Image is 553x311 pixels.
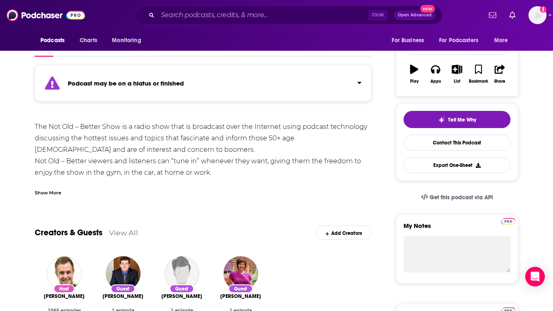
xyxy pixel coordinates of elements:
[506,8,519,22] a: Show notifications dropdown
[161,293,202,300] a: Peter Vaughn Pischke
[494,35,508,46] span: More
[528,6,546,24] img: User Profile
[528,6,546,24] button: Show profile menu
[158,9,368,22] input: Search podcasts, credits, & more...
[7,7,85,23] img: Podchaser - Follow, Share and Rate Podcasts
[54,284,75,293] div: Host
[425,59,446,89] button: Apps
[44,293,85,300] span: [PERSON_NAME]
[106,256,140,291] img: Jordan Goodman
[161,293,202,300] span: [PERSON_NAME]
[430,79,441,84] div: Apps
[404,111,511,128] button: tell me why sparkleTell Me Why
[220,293,261,300] span: [PERSON_NAME]
[469,79,488,84] div: Bookmark
[454,79,460,84] div: List
[106,33,152,48] button: open menu
[35,121,372,190] div: The Not Old – Better Show is a radio show that is broadcast over the Internet using podcast techn...
[35,228,103,238] a: Creators & Guests
[404,222,511,236] label: My Notes
[220,293,261,300] a: Bonnie Fitzgerald
[528,6,546,24] span: Logged in as hannah.bishop
[434,33,490,48] button: open menu
[103,293,143,300] span: [PERSON_NAME]
[112,35,141,46] span: Monitoring
[80,35,97,46] span: Charts
[501,218,515,225] img: Podchaser Pro
[394,10,435,20] button: Open AdvancedNew
[404,135,511,151] a: Contact This Podcast
[430,194,493,201] span: Get this podcast via API
[68,79,184,87] strong: Podcast may be on a hiatus or finished
[398,13,432,17] span: Open Advanced
[111,284,135,293] div: Guest
[540,6,546,13] svg: Add a profile image
[525,267,545,286] div: Open Intercom Messenger
[386,33,434,48] button: open menu
[392,35,424,46] span: For Business
[316,225,372,240] div: Add Creators
[468,59,489,89] button: Bookmark
[165,256,199,291] img: Peter Vaughn Pischke
[488,33,518,48] button: open menu
[109,228,138,237] a: View All
[501,217,515,225] a: Pro website
[446,59,468,89] button: List
[404,157,511,173] button: Export One-Sheet
[420,5,435,13] span: New
[40,35,65,46] span: Podcasts
[228,284,253,293] div: Guest
[223,256,258,291] img: Bonnie Fitzgerald
[439,35,478,46] span: For Podcasters
[404,59,425,89] button: Play
[438,117,445,123] img: tell me why sparkle
[486,8,499,22] a: Show notifications dropdown
[74,33,102,48] a: Charts
[47,256,82,291] img: Paul Vogelzang
[35,70,372,101] section: Click to expand status details
[494,79,505,84] div: Share
[135,6,442,25] div: Search podcasts, credits, & more...
[368,10,388,20] span: Ctrl K
[103,293,143,300] a: Jordan Goodman
[169,284,194,293] div: Guest
[448,117,476,123] span: Tell Me Why
[410,79,419,84] div: Play
[415,187,499,207] a: Get this podcast via API
[489,59,511,89] button: Share
[44,293,85,300] a: Paul Vogelzang
[35,33,75,48] button: open menu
